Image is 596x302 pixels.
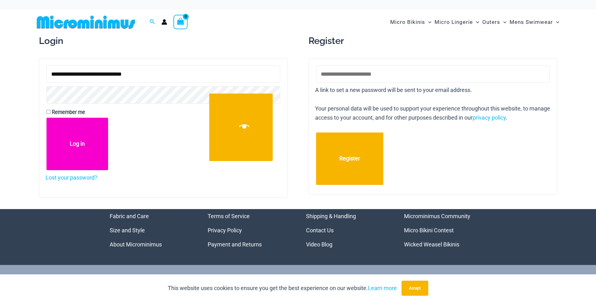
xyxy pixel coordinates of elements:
[209,94,273,161] button: Show password
[110,209,192,251] aside: Footer Widget 1
[309,35,557,47] h2: Register
[110,241,162,248] a: About Microminimus
[306,241,332,248] a: Video Blog
[173,15,188,29] a: View Shopping Cart, empty
[46,118,108,170] button: Log in
[404,227,454,234] a: Micro Bikini Contest
[473,114,506,121] a: privacy policy
[404,241,459,248] a: Wicked Weasel Bikinis
[473,14,479,30] span: Menu Toggle
[110,227,145,234] a: Size and Style
[435,14,473,30] span: Micro Lingerie
[150,18,155,26] a: Search icon link
[481,13,508,32] a: OutersMenu ToggleMenu Toggle
[34,15,138,29] img: MM SHOP LOGO FLAT
[208,227,242,234] a: Privacy Policy
[208,213,250,219] a: Terms of Service
[390,14,425,30] span: Micro Bikinis
[39,35,288,47] h2: Login
[315,85,551,95] p: A link to set a new password will be sent to your email address.
[482,14,500,30] span: Outers
[306,209,389,251] aside: Footer Widget 3
[306,209,389,251] nav: Menu
[388,12,562,33] nav: Site Navigation
[46,174,97,181] a: Lost your password?
[168,283,397,293] p: This website uses cookies to ensure you get the best experience on our website.
[306,227,334,234] a: Contact Us
[508,13,561,32] a: Mens SwimwearMenu ToggleMenu Toggle
[404,209,487,251] aside: Footer Widget 4
[208,209,290,251] aside: Footer Widget 2
[389,13,433,32] a: Micro BikinisMenu ToggleMenu Toggle
[553,14,559,30] span: Menu Toggle
[433,13,481,32] a: Micro LingerieMenu ToggleMenu Toggle
[306,213,356,219] a: Shipping & Handling
[110,209,192,251] nav: Menu
[510,14,553,30] span: Mens Swimwear
[208,209,290,251] nav: Menu
[500,14,506,30] span: Menu Toggle
[161,19,167,25] a: Account icon link
[404,209,487,251] nav: Menu
[425,14,431,30] span: Menu Toggle
[110,213,149,219] a: Fabric and Care
[316,132,384,185] button: Register
[368,285,397,291] a: Learn more
[404,213,470,219] a: Microminimus Community
[315,104,551,122] p: Your personal data will be used to support your experience throughout this website, to manage acc...
[208,241,262,248] a: Payment and Returns
[402,281,428,296] button: Accept
[52,109,85,115] span: Remember me
[46,110,51,114] input: Remember me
